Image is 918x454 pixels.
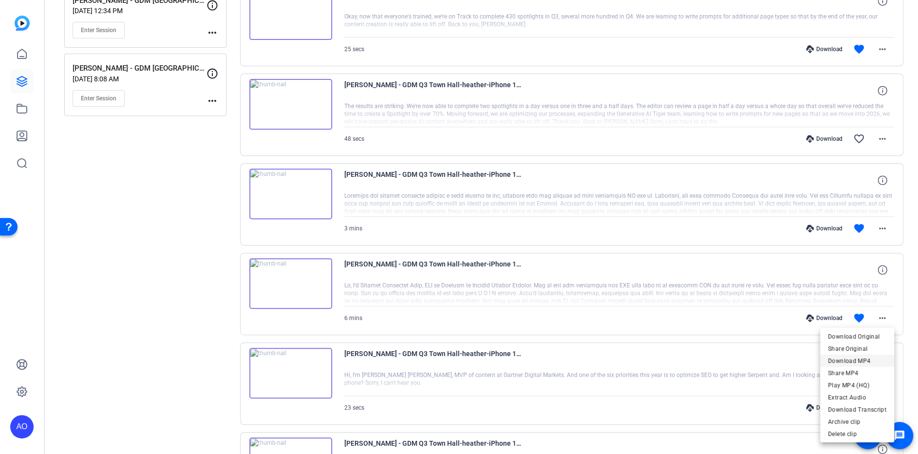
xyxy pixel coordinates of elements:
[828,416,886,427] span: Archive clip
[828,330,886,342] span: Download Original
[828,367,886,378] span: Share MP4
[828,342,886,354] span: Share Original
[828,428,886,439] span: Delete clip
[828,379,886,391] span: Play MP4 (HQ)
[828,391,886,403] span: Extract Audio
[828,403,886,415] span: Download Transcript
[828,355,886,366] span: Download MP4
